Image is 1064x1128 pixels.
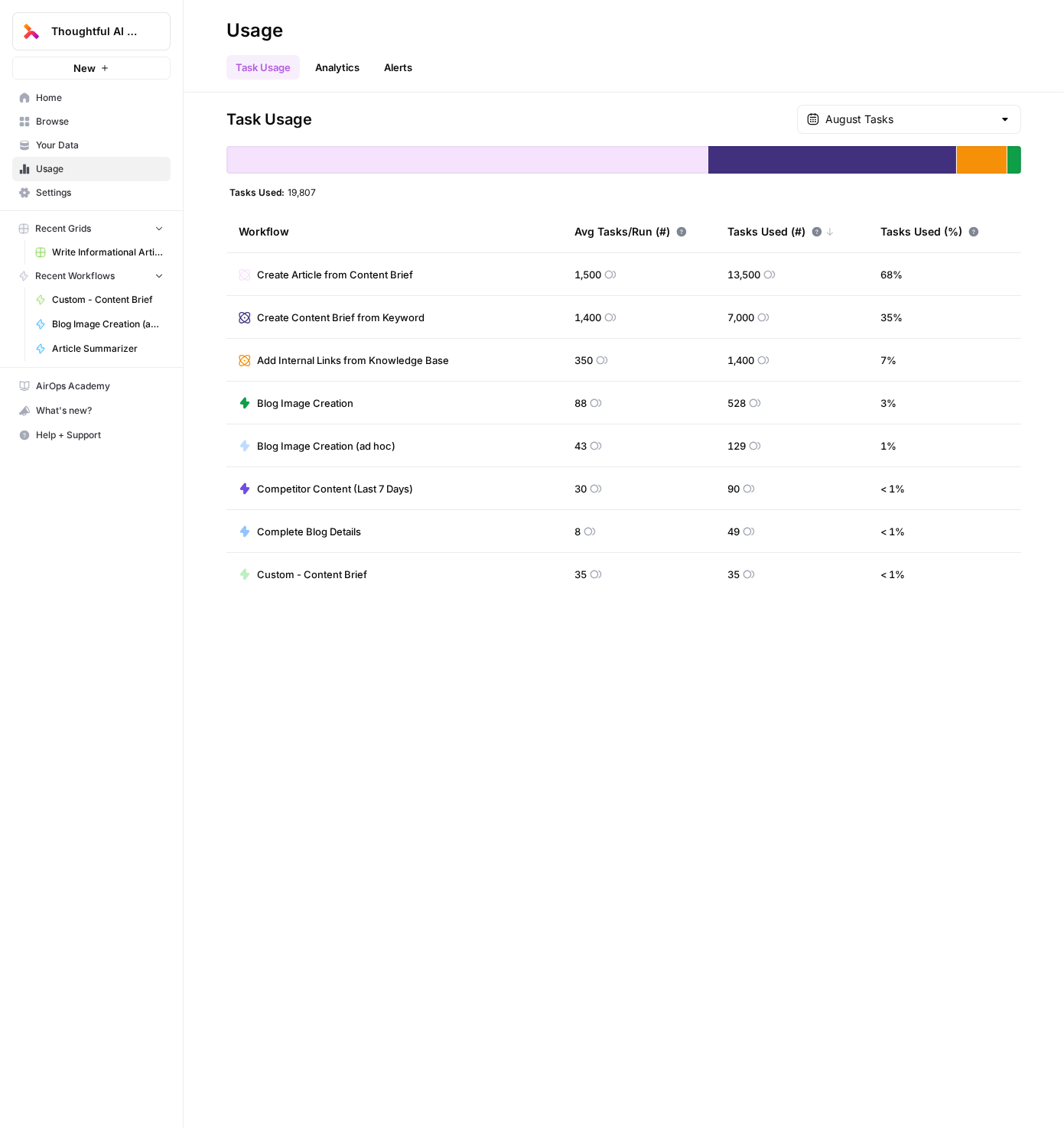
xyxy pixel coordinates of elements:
button: Recent Grids [12,217,171,240]
span: Custom - Content Brief [257,567,367,582]
span: Task Usage [226,109,312,130]
span: 30 [574,481,587,496]
a: Blog Image Creation (ad hoc) [28,312,171,336]
button: Workspace: Thoughtful AI Content Engine [12,12,171,50]
span: Add Internal Links from Knowledge Base [257,353,449,368]
span: Write Informational Article [52,245,164,259]
button: Recent Workflows [12,265,171,288]
a: Usage [12,157,171,181]
a: Alerts [375,55,421,80]
span: 43 [574,438,587,453]
button: Help + Support [12,423,171,447]
span: 129 [727,438,746,453]
span: 7 % [880,353,896,368]
a: Blog Image Creation (ad hoc) [239,438,395,453]
span: Home [36,91,164,105]
span: 1,500 [574,267,601,282]
span: Settings [36,186,164,200]
span: Help + Support [36,428,164,442]
span: Recent Grids [35,222,91,236]
span: 1 % [880,438,896,453]
a: Complete Blog Details [239,524,361,539]
span: 35 % [880,310,903,325]
input: August Tasks [825,112,993,127]
span: Custom - Content Brief [52,293,164,307]
span: < 1 % [880,524,905,539]
a: Analytics [306,55,369,80]
a: Article Summarizer [28,336,171,361]
span: Blog Image Creation [257,395,353,411]
a: Task Usage [226,55,300,80]
a: Blog Image Creation [239,395,353,411]
span: 68 % [880,267,903,282]
span: 49 [727,524,740,539]
span: Blog Image Creation (ad hoc) [257,438,395,453]
span: 35 [727,567,740,582]
span: Complete Blog Details [257,524,361,539]
span: Browse [36,115,164,128]
span: Competitor Content (Last 7 Days) [257,481,413,496]
a: Settings [12,180,171,205]
div: What's new? [13,399,170,422]
span: New [73,60,96,76]
span: Your Data [36,138,164,152]
a: Custom - Content Brief [28,288,171,312]
span: 13,500 [727,267,760,282]
span: 90 [727,481,740,496]
img: Thoughtful AI Content Engine Logo [18,18,45,45]
div: Tasks Used (%) [880,210,979,252]
span: Thoughtful AI Content Engine [51,24,144,39]
a: Custom - Content Brief [239,567,367,582]
div: Avg Tasks/Run (#) [574,210,687,252]
a: Browse [12,109,171,134]
span: Tasks Used: [229,186,285,198]
div: Usage [226,18,283,43]
span: Article Summarizer [52,342,164,356]
span: 3 % [880,395,896,411]
div: Tasks Used (#) [727,210,835,252]
span: Usage [36,162,164,176]
span: Blog Image Creation (ad hoc) [52,317,164,331]
span: 7,000 [727,310,754,325]
span: 8 [574,524,581,539]
span: < 1 % [880,567,905,582]
span: 1,400 [727,353,754,368]
button: New [12,57,171,80]
span: 19,807 [288,186,316,198]
a: Write Informational Article [28,240,171,265]
span: Create Article from Content Brief [257,267,413,282]
span: 528 [727,395,746,411]
a: Home [12,86,171,110]
span: 1,400 [574,310,601,325]
a: Your Data [12,133,171,158]
div: Workflow [239,210,550,252]
button: What's new? [12,398,171,423]
span: 88 [574,395,587,411]
span: 35 [574,567,587,582]
span: < 1 % [880,481,905,496]
span: 350 [574,353,593,368]
a: Competitor Content (Last 7 Days) [239,481,413,496]
span: Recent Workflows [35,269,115,283]
span: Create Content Brief from Keyword [257,310,425,325]
span: AirOps Academy [36,379,164,393]
a: AirOps Academy [12,374,171,398]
